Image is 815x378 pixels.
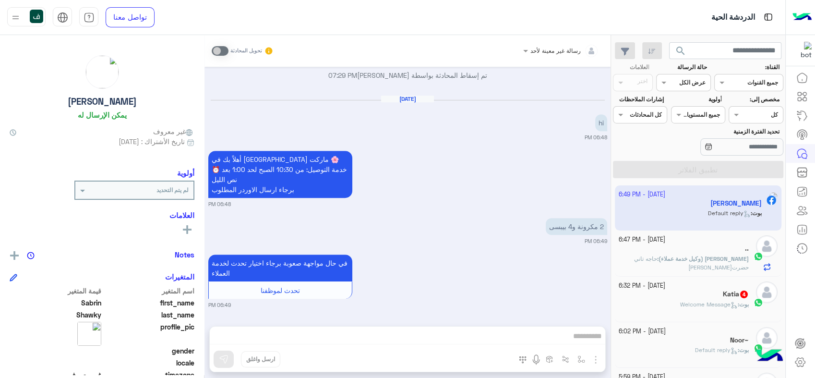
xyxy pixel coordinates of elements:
[595,114,607,131] p: 2/10/2025, 6:48 PM
[10,358,101,368] span: null
[585,237,607,245] small: 06:49 PM
[723,290,749,298] h5: Katia
[165,272,194,281] h6: المتغيرات
[711,11,755,24] p: الدردشة الحية
[619,281,665,291] small: [DATE] - 6:32 PM
[57,12,68,23] img: tab
[177,169,194,177] h6: أولوية
[103,298,195,308] span: first_name
[738,301,749,308] b: :
[208,301,231,309] small: 06:49 PM
[730,336,749,344] h5: Noor~
[103,358,195,368] span: locale
[619,235,665,244] small: [DATE] - 6:47 PM
[672,127,779,136] label: تحديد الفترة الزمنية
[762,11,774,23] img: tab
[530,47,581,54] span: رسالة غير معينة لأحد
[261,286,300,294] span: تحدث لموظفنا
[10,211,194,219] h6: العلامات
[669,42,693,63] button: search
[119,136,185,146] span: تاريخ الأشتراك : [DATE]
[103,322,195,344] span: profile_pic
[695,346,738,354] span: Default reply
[745,244,749,253] h5: ..
[77,322,101,346] img: picture
[753,340,786,373] img: hulul-logo.png
[10,346,101,356] span: null
[10,286,101,296] span: قيمة المتغير
[68,96,137,107] h5: [PERSON_NAME]
[230,47,262,55] small: تحويل المحادثة
[10,298,101,308] span: Sabrin
[657,255,749,262] b: :
[792,7,812,27] img: Logo
[738,346,749,354] b: :
[241,351,280,367] button: ارسل واغلق
[585,134,607,141] small: 06:48 PM
[754,298,763,307] img: WhatsApp
[739,301,749,308] span: بوت
[30,10,43,23] img: userImage
[153,126,194,136] span: غير معروف
[634,255,749,271] span: حاجه تاني حضرتك
[103,310,195,320] span: last_name
[10,310,101,320] span: Shawky
[614,95,663,104] label: إشارات الملاحظات
[103,286,195,296] span: اسم المتغير
[619,327,666,336] small: [DATE] - 6:02 PM
[756,281,778,303] img: defaultAdmin.png
[27,252,35,259] img: notes
[754,343,763,353] img: WhatsApp
[672,95,721,104] label: أولوية
[10,251,19,260] img: add
[756,235,778,257] img: defaultAdmin.png
[739,346,749,354] span: بوت
[675,45,686,57] span: search
[546,218,607,235] p: 2/10/2025, 6:49 PM
[208,200,231,208] small: 06:48 PM
[175,250,194,259] h6: Notes
[740,291,748,298] span: 4
[208,70,607,80] p: تم إسقاط المحادثة بواسطة [PERSON_NAME]
[659,255,749,262] span: [PERSON_NAME] (وكيل خدمة عملاء)
[754,252,763,261] img: WhatsApp
[10,12,22,24] img: profile
[78,110,127,119] h6: يمكن الإرسال له
[716,63,780,72] label: القناة:
[756,327,778,349] img: defaultAdmin.png
[208,151,352,198] p: 2/10/2025, 6:48 PM
[328,71,357,79] span: 07:29 PM
[613,161,783,178] button: تطبيق الفلاتر
[730,95,779,104] label: مخصص إلى:
[794,42,812,59] img: 101148596323591
[84,12,95,23] img: tab
[79,7,98,27] a: tab
[106,7,155,27] a: تواصل معنا
[103,346,195,356] span: gender
[680,301,738,308] span: Welcome Message
[381,96,434,102] h6: [DATE]
[658,63,707,72] label: حالة الرسالة
[86,56,119,88] img: picture
[208,255,352,281] p: 2/10/2025, 6:49 PM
